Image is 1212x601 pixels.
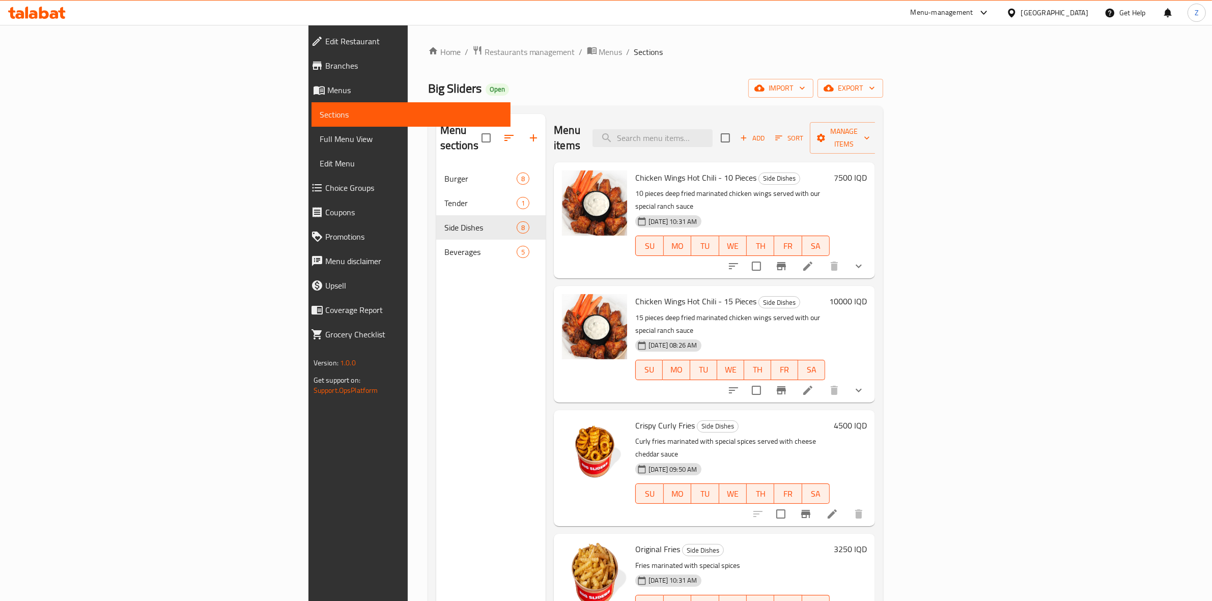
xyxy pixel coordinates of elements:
[911,7,973,19] div: Menu-management
[818,79,883,98] button: export
[303,53,511,78] a: Branches
[847,254,871,278] button: show more
[719,483,747,504] button: WE
[770,503,792,525] span: Select to update
[683,545,723,556] span: Side Dishes
[723,239,743,253] span: WE
[325,255,503,267] span: Menu disclaimer
[748,362,767,377] span: TH
[690,360,717,380] button: TU
[1195,7,1199,18] span: Z
[303,200,511,224] a: Coupons
[778,239,798,253] span: FR
[325,182,503,194] span: Choice Groups
[695,486,715,501] span: TU
[773,130,806,146] button: Sort
[822,378,847,403] button: delete
[668,239,687,253] span: MO
[562,294,627,359] img: Chicken Wings Hot Chili - 15 Pieces
[739,132,766,144] span: Add
[774,483,802,504] button: FR
[644,465,701,474] span: [DATE] 09:50 AM
[635,236,663,256] button: SU
[635,311,825,337] p: 15 pieces deep fried marinated chicken wings served with our special ranch sauce
[802,384,814,396] a: Edit menu item
[802,362,821,377] span: SA
[327,84,503,96] span: Menus
[475,127,497,149] span: Select all sections
[517,221,529,234] div: items
[747,236,774,256] button: TH
[723,486,743,501] span: WE
[320,157,503,169] span: Edit Menu
[312,127,511,151] a: Full Menu View
[444,197,517,209] span: Tender
[485,46,575,58] span: Restaurants management
[635,360,663,380] button: SU
[303,176,511,200] a: Choice Groups
[325,35,503,47] span: Edit Restaurant
[1021,7,1088,18] div: [GEOGRAPHIC_DATA]
[635,170,756,185] span: Chicken Wings Hot Chili - 10 Pieces
[721,362,740,377] span: WE
[312,102,511,127] a: Sections
[303,224,511,249] a: Promotions
[635,483,663,504] button: SU
[774,236,802,256] button: FR
[325,328,503,340] span: Grocery Checklist
[826,82,875,95] span: export
[303,249,511,273] a: Menu disclaimer
[717,360,744,380] button: WE
[517,174,529,184] span: 8
[802,236,830,256] button: SA
[775,132,803,144] span: Sort
[444,221,517,234] div: Side Dishes
[644,576,701,585] span: [DATE] 10:31 AM
[644,217,701,226] span: [DATE] 10:31 AM
[436,215,546,240] div: Side Dishes8
[798,360,825,380] button: SA
[325,304,503,316] span: Coverage Report
[640,362,659,377] span: SU
[691,236,719,256] button: TU
[579,46,583,58] li: /
[593,129,713,147] input: search
[314,374,360,387] span: Get support on:
[436,191,546,215] div: Tender1
[635,187,830,213] p: 10 pieces deep fried marinated chicken wings served with our special ranch sauce
[847,378,871,403] button: show more
[736,130,769,146] span: Add item
[822,254,847,278] button: delete
[775,362,794,377] span: FR
[587,45,623,59] a: Menus
[771,360,798,380] button: FR
[303,298,511,322] a: Coverage Report
[778,486,798,501] span: FR
[719,236,747,256] button: WE
[517,198,529,208] span: 1
[320,108,503,121] span: Sections
[746,255,767,277] span: Select to update
[664,483,691,504] button: MO
[303,29,511,53] a: Edit Restaurant
[721,378,746,403] button: sort-choices
[834,170,867,185] h6: 7500 IQD
[806,486,826,501] span: SA
[759,297,800,308] span: Side Dishes
[635,559,830,572] p: Fries marinated with special spices
[436,240,546,264] div: Beverages5
[320,133,503,145] span: Full Menu View
[325,279,503,292] span: Upsell
[521,126,546,150] button: Add section
[759,173,800,184] span: Side Dishes
[517,173,529,185] div: items
[635,294,756,309] span: Chicken Wings Hot Chili - 15 Pieces
[667,362,686,377] span: MO
[769,254,794,278] button: Branch-specific-item
[634,46,663,58] span: Sections
[562,170,627,236] img: Chicken Wings Hot Chili - 10 Pieces
[663,360,690,380] button: MO
[303,273,511,298] a: Upsell
[668,486,687,501] span: MO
